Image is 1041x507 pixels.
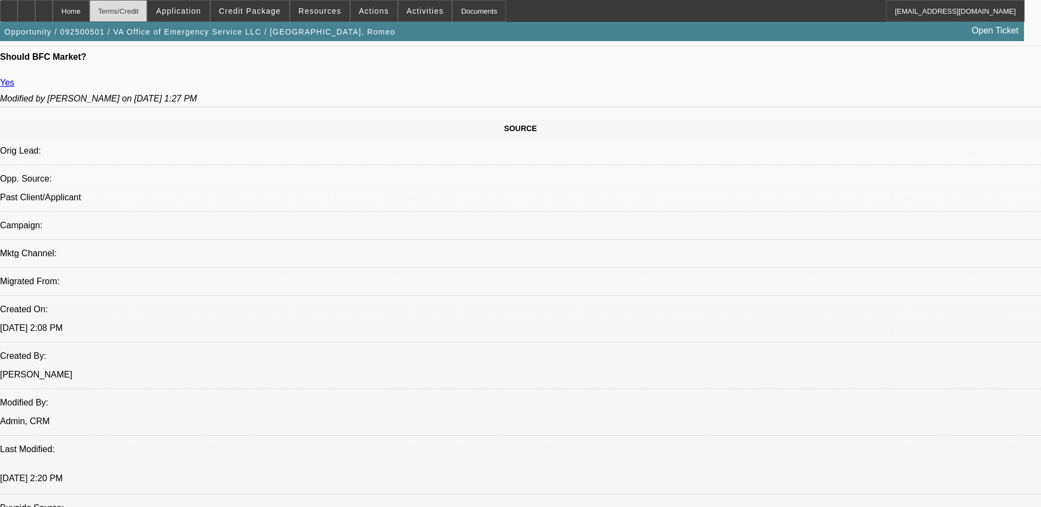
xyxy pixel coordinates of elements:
span: Actions [359,7,389,15]
button: Resources [290,1,350,21]
span: Resources [299,7,341,15]
button: Application [148,1,209,21]
a: Open Ticket [967,21,1023,40]
button: Actions [351,1,397,21]
button: Credit Package [211,1,289,21]
span: Application [156,7,201,15]
span: Credit Package [219,7,281,15]
span: SOURCE [504,124,537,133]
span: Activities [407,7,444,15]
button: Activities [398,1,452,21]
span: Opportunity / 092500501 / VA Office of Emergency Service LLC / [GEOGRAPHIC_DATA], Romeo [4,27,395,36]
